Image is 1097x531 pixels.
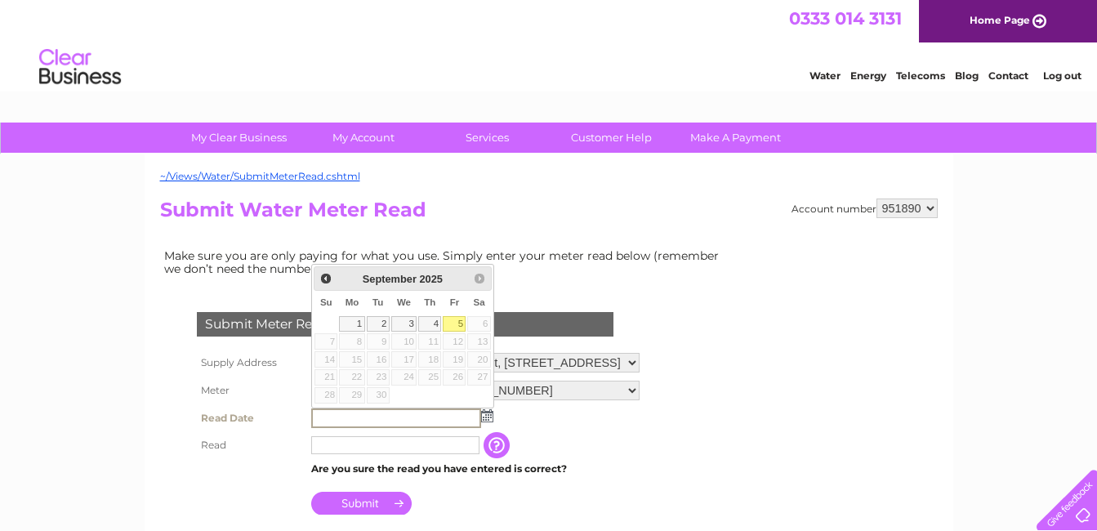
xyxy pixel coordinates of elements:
a: Energy [850,69,886,82]
a: 1 [339,316,364,332]
a: Prev [316,269,335,288]
span: Saturday [474,297,485,307]
a: Water [809,69,841,82]
a: Log out [1043,69,1081,82]
span: Monday [346,297,359,307]
td: Are you sure the read you have entered is correct? [307,458,644,480]
input: Information [484,432,513,458]
a: 2 [367,316,390,332]
span: Prev [319,272,332,285]
span: September [363,273,417,285]
h2: Submit Water Meter Read [160,199,938,230]
a: My Account [296,123,430,153]
a: Blog [955,69,979,82]
th: Read [193,432,307,458]
th: Read Date [193,404,307,432]
th: Supply Address [193,349,307,377]
a: Contact [988,69,1028,82]
a: Make A Payment [668,123,803,153]
td: Make sure you are only paying for what you use. Simply enter your meter read below (remember we d... [160,245,732,279]
a: Services [420,123,555,153]
a: My Clear Business [172,123,306,153]
a: ~/Views/Water/SubmitMeterRead.cshtml [160,170,360,182]
div: Clear Business is a trading name of Verastar Limited (registered in [GEOGRAPHIC_DATA] No. 3667643... [163,9,935,79]
span: Friday [450,297,460,307]
input: Submit [311,492,412,515]
span: Tuesday [372,297,383,307]
div: Submit Meter Read [197,312,613,337]
a: 3 [391,316,417,332]
a: Telecoms [896,69,945,82]
div: Account number [792,199,938,218]
span: Thursday [424,297,435,307]
a: Customer Help [544,123,679,153]
a: 0333 014 3131 [789,8,902,29]
th: Meter [193,377,307,404]
a: 4 [418,316,441,332]
span: Sunday [320,297,332,307]
img: logo.png [38,42,122,92]
span: 2025 [419,273,442,285]
img: ... [481,409,493,422]
a: 5 [443,316,466,332]
span: Wednesday [397,297,411,307]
